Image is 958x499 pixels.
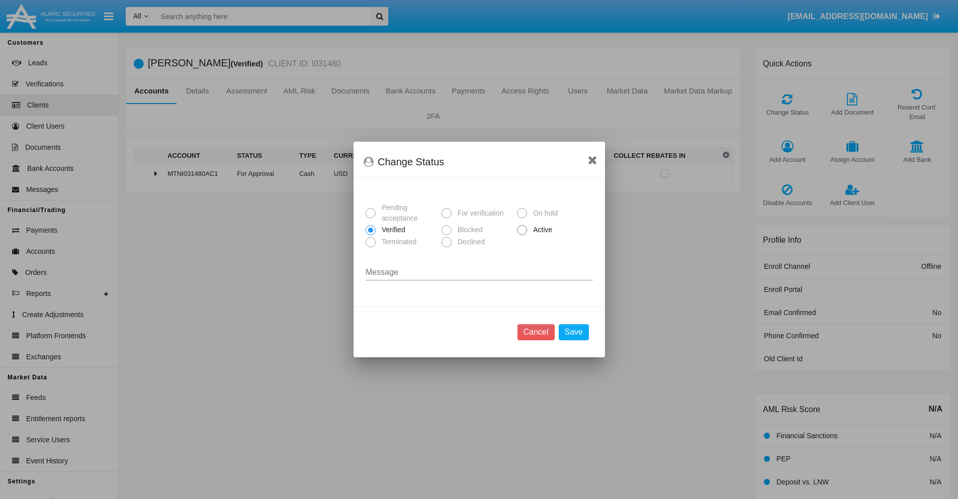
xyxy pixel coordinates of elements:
span: On hold [527,208,560,219]
div: Change Status [364,154,595,170]
span: Pending acceptance [376,203,438,224]
button: Cancel [517,324,554,340]
span: Verified [376,225,408,235]
span: Blocked [451,225,485,235]
span: Terminated [376,237,419,247]
span: Active [527,225,555,235]
span: For verification [451,208,506,219]
span: Declined [451,237,487,247]
button: Save [558,324,588,340]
